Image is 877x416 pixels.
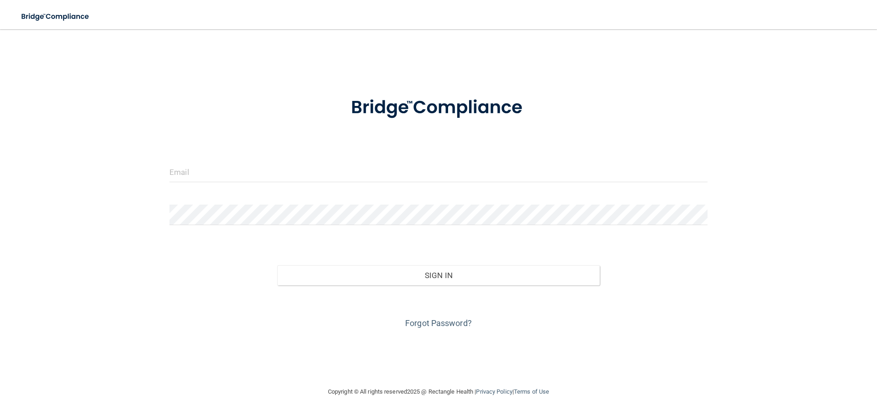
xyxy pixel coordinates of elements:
[14,7,98,26] img: bridge_compliance_login_screen.278c3ca4.svg
[476,388,512,395] a: Privacy Policy
[514,388,549,395] a: Terms of Use
[169,162,708,182] input: Email
[277,265,600,285] button: Sign In
[405,318,472,328] a: Forgot Password?
[332,84,545,132] img: bridge_compliance_login_screen.278c3ca4.svg
[272,377,605,406] div: Copyright © All rights reserved 2025 @ Rectangle Health | |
